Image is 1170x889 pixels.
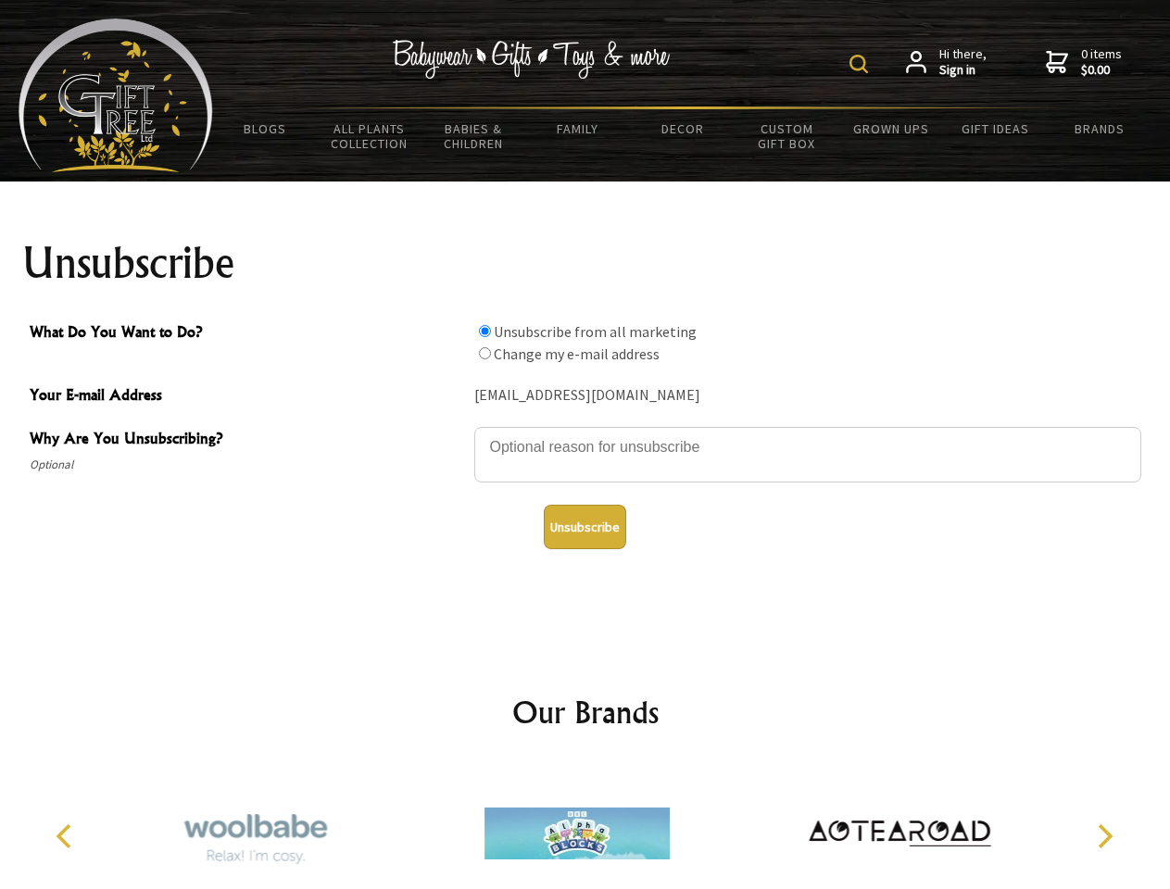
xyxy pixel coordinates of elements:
[30,454,465,476] span: Optional
[494,322,697,341] label: Unsubscribe from all marketing
[494,344,660,363] label: Change my e-mail address
[630,109,735,148] a: Decor
[1048,109,1152,148] a: Brands
[849,55,868,73] img: product search
[906,46,987,79] a: Hi there,Sign in
[939,62,987,79] strong: Sign in
[544,505,626,549] button: Unsubscribe
[479,347,491,359] input: What Do You Want to Do?
[46,816,87,857] button: Previous
[474,382,1141,410] div: [EMAIL_ADDRESS][DOMAIN_NAME]
[30,427,465,454] span: Why Are You Unsubscribing?
[213,109,318,148] a: BLOGS
[939,46,987,79] span: Hi there,
[735,109,839,163] a: Custom Gift Box
[19,19,213,172] img: Babyware - Gifts - Toys and more...
[838,109,943,148] a: Grown Ups
[1081,45,1122,79] span: 0 items
[943,109,1048,148] a: Gift Ideas
[30,383,465,410] span: Your E-mail Address
[393,40,671,79] img: Babywear - Gifts - Toys & more
[1046,46,1122,79] a: 0 items$0.00
[22,241,1149,285] h1: Unsubscribe
[1084,816,1125,857] button: Next
[1081,62,1122,79] strong: $0.00
[37,690,1134,734] h2: Our Brands
[318,109,422,163] a: All Plants Collection
[526,109,631,148] a: Family
[474,427,1141,482] textarea: Why Are You Unsubscribing?
[30,320,465,347] span: What Do You Want to Do?
[479,325,491,337] input: What Do You Want to Do?
[421,109,526,163] a: Babies & Children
